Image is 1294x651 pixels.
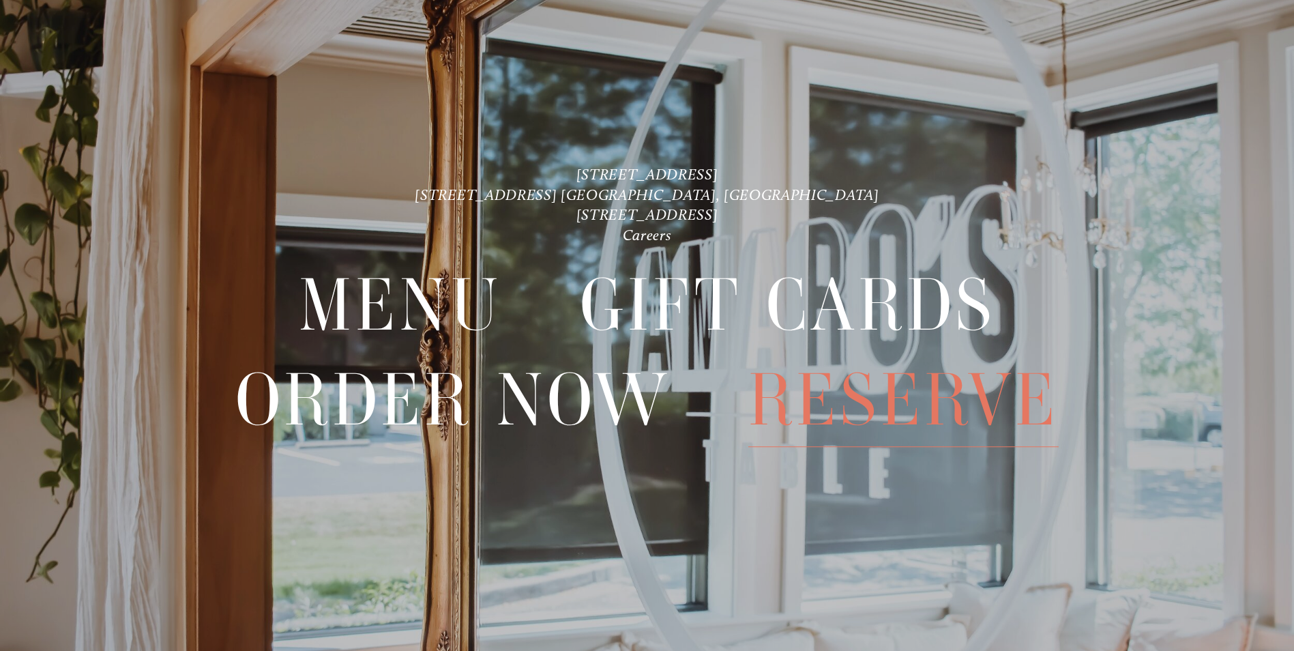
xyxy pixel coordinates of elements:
[235,353,671,446] a: Order Now
[235,353,671,447] span: Order Now
[576,165,718,184] a: [STREET_ADDRESS]
[580,259,995,351] a: Gift Cards
[748,353,1059,447] span: Reserve
[623,226,672,244] a: Careers
[580,259,995,352] span: Gift Cards
[415,186,879,204] a: [STREET_ADDRESS] [GEOGRAPHIC_DATA], [GEOGRAPHIC_DATA]
[299,259,502,351] a: Menu
[576,205,718,224] a: [STREET_ADDRESS]
[748,353,1059,446] a: Reserve
[299,259,502,352] span: Menu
